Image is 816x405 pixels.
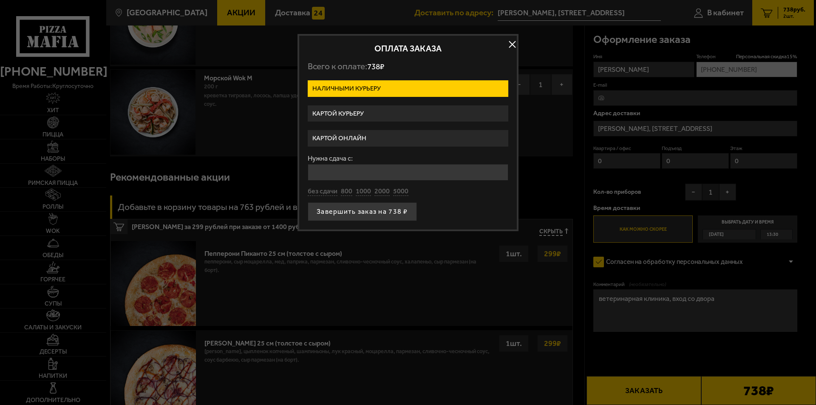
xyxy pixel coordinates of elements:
[308,187,337,196] button: без сдачи
[367,62,384,71] span: 738 ₽
[374,187,390,196] button: 2000
[393,187,408,196] button: 5000
[308,44,508,53] h2: Оплата заказа
[308,105,508,122] label: Картой курьеру
[308,80,508,97] label: Наличными курьеру
[356,187,371,196] button: 1000
[308,130,508,147] label: Картой онлайн
[308,202,417,221] button: Завершить заказ на 738 ₽
[308,155,508,162] label: Нужна сдача с:
[341,187,352,196] button: 800
[308,61,508,72] p: Всего к оплате:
